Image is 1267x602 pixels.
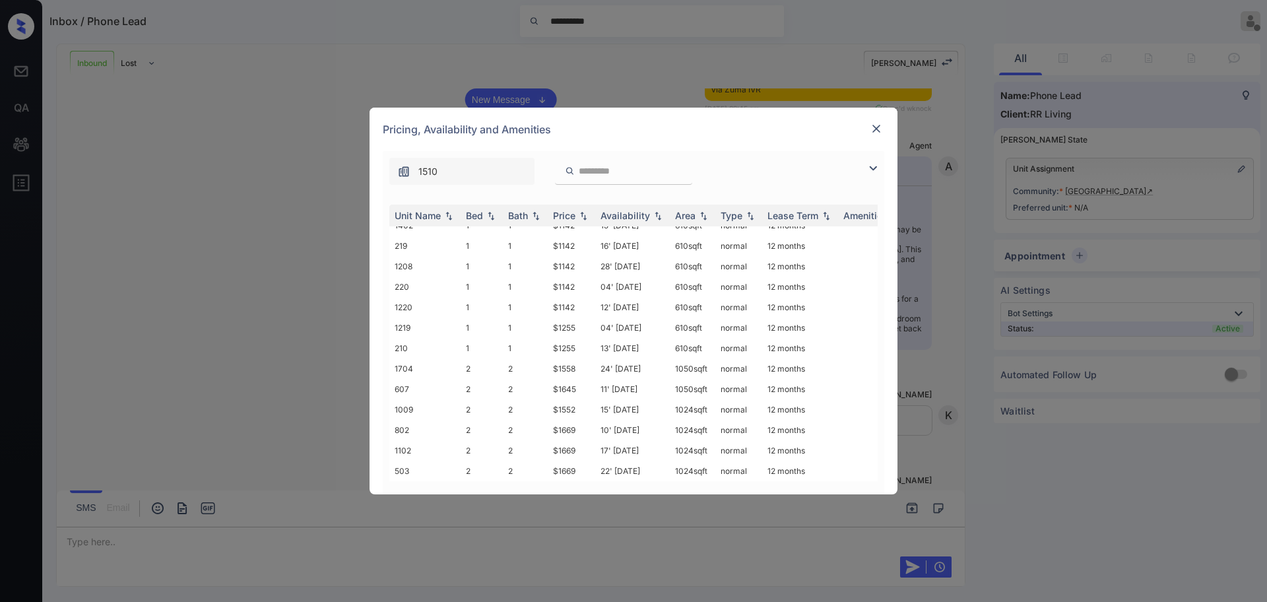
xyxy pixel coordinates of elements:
td: 610 sqft [670,318,715,338]
td: 12 months [762,440,838,461]
div: Price [553,210,575,221]
img: sorting [442,211,455,220]
td: 15' [DATE] [595,399,670,420]
td: normal [715,358,762,379]
div: Pricing, Availability and Amenities [370,108,897,151]
div: Type [721,210,742,221]
td: normal [715,420,762,440]
div: Lease Term [767,210,818,221]
td: normal [715,318,762,338]
td: 219 [389,236,461,256]
td: 2 [503,399,548,420]
td: 12 months [762,297,838,318]
td: 16' [DATE] [595,236,670,256]
img: sorting [820,211,833,220]
td: 2 [503,420,548,440]
td: normal [715,461,762,481]
td: 1024 sqft [670,420,715,440]
td: 1 [503,277,548,297]
td: normal [715,440,762,461]
td: normal [715,297,762,318]
td: 04' [DATE] [595,277,670,297]
img: sorting [484,211,498,220]
td: 1 [503,338,548,358]
td: 2 [461,461,503,481]
td: 1 [461,236,503,256]
td: 1 [503,236,548,256]
td: 1220 [389,297,461,318]
td: 1 [461,338,503,358]
td: 12 months [762,236,838,256]
td: 12 months [762,420,838,440]
img: sorting [529,211,542,220]
td: 1208 [389,256,461,277]
td: $1558 [548,358,595,379]
img: sorting [744,211,757,220]
td: 12 months [762,461,838,481]
td: 12 months [762,399,838,420]
td: 2 [461,358,503,379]
td: 610 sqft [670,236,715,256]
img: icon-zuma [565,165,575,177]
td: 1704 [389,358,461,379]
td: 1219 [389,318,461,338]
td: 1 [461,256,503,277]
td: 12 months [762,338,838,358]
td: 1009 [389,399,461,420]
td: 610 sqft [670,256,715,277]
td: 2 [503,461,548,481]
img: icon-zuma [865,160,881,176]
td: 12 months [762,379,838,399]
div: Area [675,210,696,221]
td: 1050 sqft [670,379,715,399]
td: 1 [503,318,548,338]
td: 1050 sqft [670,358,715,379]
img: sorting [651,211,665,220]
td: normal [715,399,762,420]
img: sorting [577,211,590,220]
td: 220 [389,277,461,297]
td: $1669 [548,440,595,461]
td: 2 [461,399,503,420]
td: 12 months [762,256,838,277]
div: Availability [601,210,650,221]
td: 12 months [762,318,838,338]
td: 1 [503,256,548,277]
td: 1 [503,297,548,318]
td: $1255 [548,318,595,338]
td: 1 [461,277,503,297]
td: 210 [389,338,461,358]
img: icon-zuma [397,165,410,178]
td: 10' [DATE] [595,420,670,440]
td: 13' [DATE] [595,338,670,358]
td: 28' [DATE] [595,256,670,277]
div: Unit Name [395,210,441,221]
td: 802 [389,420,461,440]
td: 12 months [762,358,838,379]
td: 1 [461,318,503,338]
td: 2 [461,379,503,399]
td: 1102 [389,440,461,461]
td: $1669 [548,420,595,440]
img: close [870,122,883,135]
td: 04' [DATE] [595,318,670,338]
td: 610 sqft [670,297,715,318]
td: 12' [DATE] [595,297,670,318]
td: 2 [503,379,548,399]
td: 1 [461,297,503,318]
td: 2 [503,358,548,379]
span: 1510 [418,164,438,179]
td: $1142 [548,256,595,277]
div: Bed [466,210,483,221]
td: $1552 [548,399,595,420]
td: 1024 sqft [670,461,715,481]
td: 24' [DATE] [595,358,670,379]
td: 2 [461,420,503,440]
td: $1142 [548,236,595,256]
td: $1142 [548,297,595,318]
td: 22' [DATE] [595,461,670,481]
td: 610 sqft [670,338,715,358]
td: 2 [461,440,503,461]
td: normal [715,256,762,277]
td: $1142 [548,277,595,297]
